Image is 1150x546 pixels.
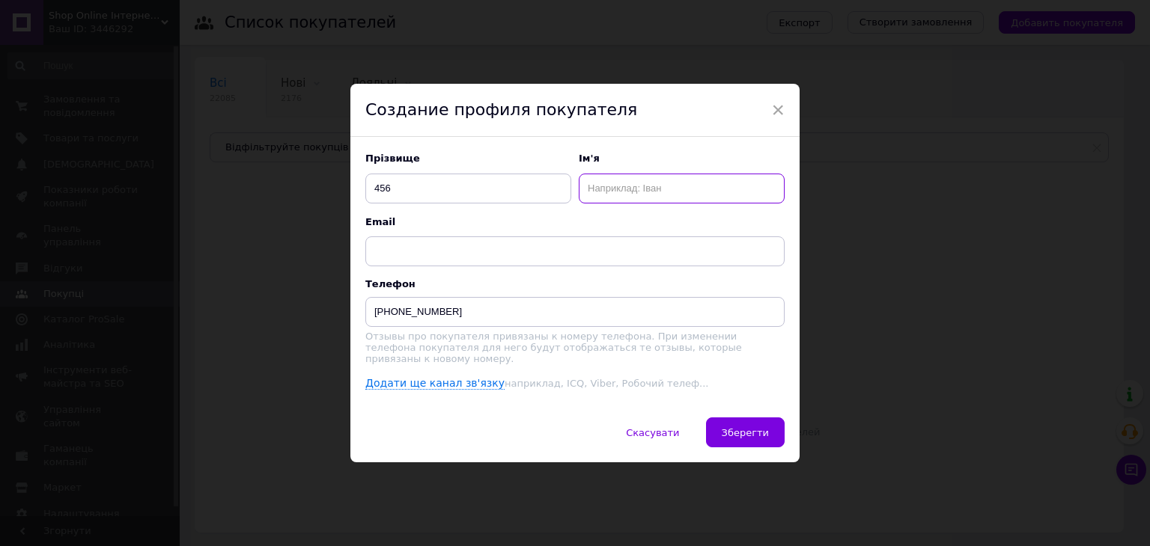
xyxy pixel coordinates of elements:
[579,152,785,165] span: Ім'я
[626,427,679,438] span: Скасувати
[365,152,571,165] span: Прізвище
[579,174,785,203] input: Наприклад: Іван
[610,417,695,447] button: Скасувати
[365,297,785,327] input: +38 096 0000000
[350,84,800,138] div: Создание профиля покупателя
[365,215,785,229] span: Email
[365,331,785,364] p: Отзывы про покупателя привязаны к номеру телефона. При изменении телефона покупателя для него буд...
[771,97,785,123] span: ×
[706,417,785,447] button: Зберегти
[365,377,505,390] a: Додати ще канал зв'язку
[365,278,785,289] p: Телефон
[505,378,708,389] span: наприклад, ICQ, Viber, Робочий телеф...
[365,174,571,203] input: Наприклад: Іванов
[722,427,769,438] span: Зберегти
